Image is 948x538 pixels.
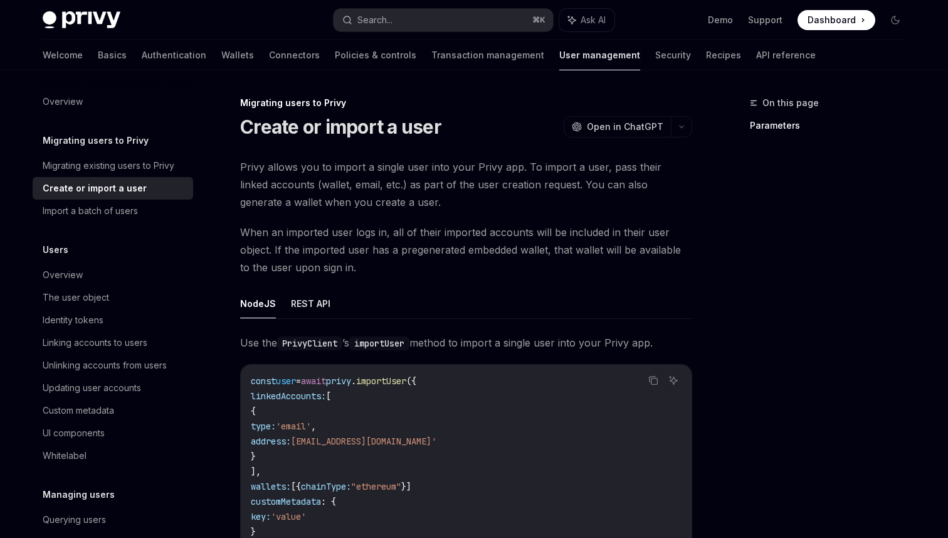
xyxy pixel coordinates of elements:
[33,444,193,467] a: Whitelabel
[33,377,193,399] a: Updating user accounts
[240,334,692,352] span: Use the ’s method to import a single user into your Privy app.
[43,133,149,148] h5: Migrating users to Privy
[251,481,291,492] span: wallets:
[559,9,614,31] button: Ask AI
[251,375,276,387] span: const
[276,421,311,432] span: 'email'
[33,354,193,377] a: Unlinking accounts from users
[581,14,606,26] span: Ask AI
[564,116,671,137] button: Open in ChatGPT
[311,421,316,432] span: ,
[296,375,301,387] span: =
[43,358,167,373] div: Unlinking accounts from users
[291,481,301,492] span: [{
[33,286,193,309] a: The user object
[291,436,436,447] span: [EMAIL_ADDRESS][DOMAIN_NAME]'
[251,436,291,447] span: address:
[251,421,276,432] span: type:
[33,200,193,222] a: Import a batch of users
[43,290,109,305] div: The user object
[43,512,106,527] div: Querying users
[33,177,193,200] a: Create or import a user
[43,158,174,173] div: Migrating existing users to Privy
[750,116,915,136] a: Parameters
[43,313,103,328] div: Identity tokens
[240,97,692,109] div: Migrating users to Privy
[277,336,342,350] code: PrivyClient
[351,375,356,387] span: .
[808,14,856,26] span: Dashboard
[251,466,261,477] span: ],
[251,406,256,417] span: {
[326,375,351,387] span: privy
[885,10,905,30] button: Toggle dark mode
[706,40,741,70] a: Recipes
[276,375,296,387] span: user
[33,154,193,177] a: Migrating existing users to Privy
[43,448,87,463] div: Whitelabel
[240,116,441,138] h1: Create or import a user
[271,511,306,522] span: 'value'
[357,13,392,28] div: Search...
[240,223,692,276] span: When an imported user logs in, all of their imported accounts will be included in their user obje...
[431,40,544,70] a: Transaction management
[33,264,193,286] a: Overview
[335,40,416,70] a: Policies & controls
[587,121,663,133] span: Open in ChatGPT
[291,289,330,318] button: REST API
[98,40,127,70] a: Basics
[645,372,661,389] button: Copy the contents from the code block
[43,242,68,257] h5: Users
[251,451,256,462] span: }
[43,181,147,196] div: Create or import a user
[655,40,691,70] a: Security
[251,390,326,402] span: linkedAccounts:
[559,40,640,70] a: User management
[43,11,120,29] img: dark logo
[406,375,416,387] span: ({
[401,481,411,492] span: }]
[269,40,320,70] a: Connectors
[33,508,193,531] a: Querying users
[251,496,321,507] span: customMetadata
[762,95,819,110] span: On this page
[43,426,105,441] div: UI components
[33,309,193,331] a: Identity tokens
[33,399,193,422] a: Custom metadata
[240,158,692,211] span: Privy allows you to import a single user into your Privy app. To import a user, pass their linked...
[33,90,193,113] a: Overview
[43,203,138,218] div: Import a batch of users
[351,481,401,492] span: "ethereum"
[33,422,193,444] a: UI components
[43,94,83,109] div: Overview
[43,267,83,282] div: Overview
[43,40,83,70] a: Welcome
[43,403,114,418] div: Custom metadata
[356,375,406,387] span: importUser
[301,375,326,387] span: await
[708,14,733,26] a: Demo
[326,390,331,402] span: [
[43,380,141,395] div: Updating user accounts
[532,15,545,25] span: ⌘ K
[240,289,276,318] button: NodeJS
[142,40,206,70] a: Authentication
[798,10,875,30] a: Dashboard
[349,336,409,350] code: importUser
[43,487,115,502] h5: Managing users
[251,511,271,522] span: key:
[43,335,147,350] div: Linking accounts to users
[748,14,782,26] a: Support
[665,372,682,389] button: Ask AI
[251,526,256,537] span: }
[334,9,553,31] button: Search...⌘K
[33,331,193,354] a: Linking accounts to users
[321,496,336,507] span: : {
[301,481,351,492] span: chainType:
[221,40,254,70] a: Wallets
[756,40,816,70] a: API reference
